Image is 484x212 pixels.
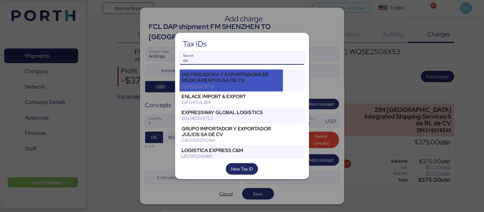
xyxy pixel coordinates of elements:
div: GIE030509GN4 [182,137,281,143]
input: Search [180,52,304,65]
div: ENLACE IMPORT & EXPORT [182,94,281,99]
div: GRUPO IMPORTADOR Y EXPORTADOR JULIOS SA DE CV [182,126,281,137]
div: DEM981027F59 [182,84,281,89]
div: DISTRIBUIDORA Y EXPORTADORA DE MEDICAMENTOS SA DE CV [182,72,281,83]
div: EIA191024JB4 [182,99,281,105]
div: LOGISTICA EXPRESS C&M [182,148,281,153]
div: LEC191220HB9 [182,153,281,159]
div: Tax IDs [183,41,207,47]
div: EXPRESSWAY GLOBAL LOGISTICS [182,110,281,115]
div: EGL140324TL2 [182,115,281,121]
button: New Tax ID [226,163,258,175]
span: New Tax ID [231,165,253,173]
